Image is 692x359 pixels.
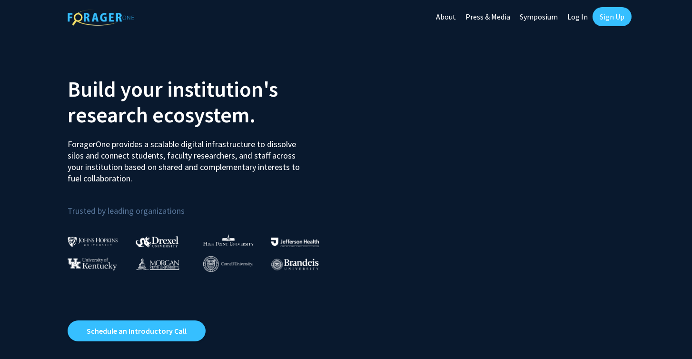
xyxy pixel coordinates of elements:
img: Morgan State University [136,258,179,270]
img: High Point University [203,234,254,246]
a: Opens in a new tab [68,320,206,341]
img: ForagerOne Logo [68,9,134,26]
a: Sign Up [593,7,632,26]
img: University of Kentucky [68,258,117,270]
p: Trusted by leading organizations [68,192,339,218]
img: Thomas Jefferson University [271,238,319,247]
img: Johns Hopkins University [68,237,118,247]
img: Brandeis University [271,259,319,270]
img: Cornell University [203,256,253,272]
h2: Build your institution's research ecosystem. [68,76,339,128]
p: ForagerOne provides a scalable digital infrastructure to dissolve silos and connect students, fac... [68,131,306,184]
img: Drexel University [136,236,178,247]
